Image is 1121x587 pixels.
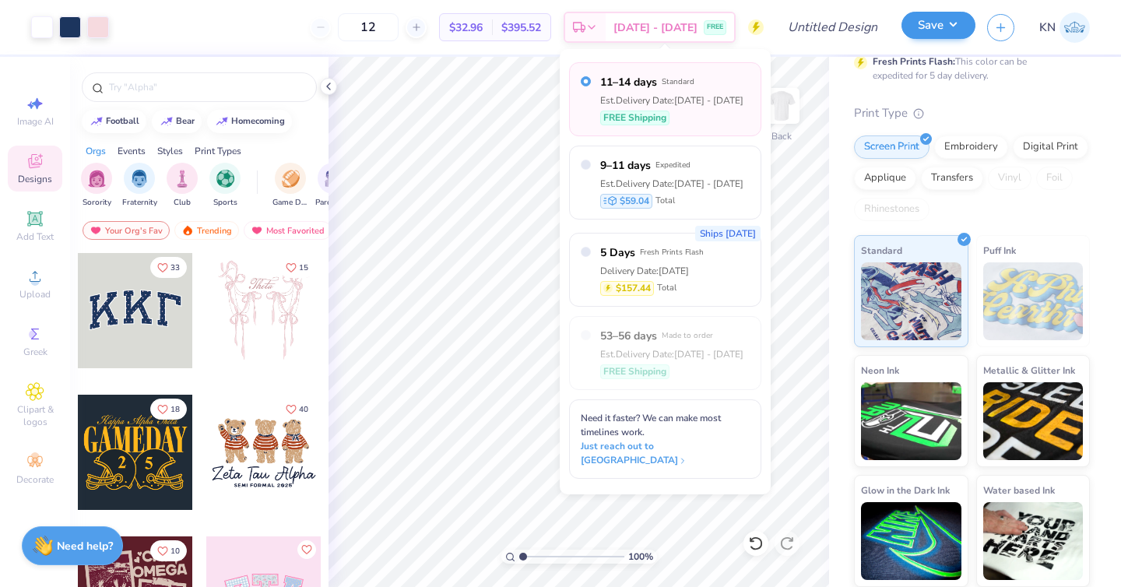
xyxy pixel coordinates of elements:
[86,144,106,158] div: Orgs
[600,244,635,261] span: 5 Days
[620,194,649,208] span: $59.04
[122,197,157,209] span: Fraternity
[170,264,180,272] span: 33
[174,221,239,240] div: Trending
[167,163,198,209] div: filter for Club
[17,115,54,128] span: Image AI
[315,163,351,209] div: filter for Parent's Weekend
[150,540,187,561] button: Like
[170,406,180,413] span: 18
[854,167,916,190] div: Applique
[600,74,657,90] span: 11–14 days
[150,399,187,420] button: Like
[231,117,285,125] div: homecoming
[16,473,54,486] span: Decorate
[209,163,241,209] div: filter for Sports
[118,144,146,158] div: Events
[174,197,191,209] span: Club
[449,19,483,36] span: $32.96
[299,264,308,272] span: 15
[766,90,797,121] img: Back
[282,170,300,188] img: Game Day Image
[18,173,52,185] span: Designs
[655,160,691,170] span: Expedited
[83,197,111,209] span: Sorority
[81,163,112,209] div: filter for Sorority
[921,167,983,190] div: Transfers
[1036,167,1073,190] div: Foil
[16,230,54,243] span: Add Text
[152,110,202,133] button: bear
[983,242,1016,258] span: Puff Ink
[600,347,743,361] div: Est. Delivery Date: [DATE] - [DATE]
[983,262,1084,340] img: Puff Ink
[581,412,721,438] span: Need it faster? We can make most timelines work.
[315,197,351,209] span: Parent's Weekend
[122,163,157,209] button: filter button
[1039,12,1090,43] a: KN
[81,163,112,209] button: filter button
[901,12,975,39] button: Save
[160,117,173,126] img: trend_line.gif
[861,382,961,460] img: Neon Ink
[934,135,1008,159] div: Embroidery
[82,110,146,133] button: football
[861,502,961,580] img: Glow in the Dark Ink
[628,550,653,564] span: 100 %
[150,257,187,278] button: Like
[603,111,666,125] span: FREE Shipping
[1039,19,1056,37] span: KN
[207,110,292,133] button: homecoming
[19,288,51,301] span: Upload
[195,144,241,158] div: Print Types
[57,539,113,554] strong: Need help?
[640,247,704,258] span: Fresh Prints Flash
[861,362,899,378] span: Neon Ink
[107,79,307,95] input: Try "Alpha"
[83,221,170,240] div: Your Org's Fav
[707,22,723,33] span: FREE
[988,167,1031,190] div: Vinyl
[106,117,139,125] div: football
[600,157,651,174] span: 9–11 days
[167,163,198,209] button: filter button
[181,225,194,236] img: trending.gif
[771,129,792,143] div: Back
[613,19,698,36] span: [DATE] - [DATE]
[775,12,890,43] input: Untitled Design
[983,482,1055,498] span: Water based Ink
[244,221,332,240] div: Most Favorited
[983,362,1075,378] span: Metallic & Glitter Ink
[297,540,316,559] button: Like
[90,225,102,236] img: most_fav.gif
[157,144,183,158] div: Styles
[854,135,929,159] div: Screen Print
[174,170,191,188] img: Club Image
[216,170,234,188] img: Sports Image
[170,547,180,555] span: 10
[279,257,315,278] button: Like
[23,346,47,358] span: Greek
[90,117,103,126] img: trend_line.gif
[8,403,62,428] span: Clipart & logos
[1060,12,1090,43] img: Kylie Nguyen
[600,177,743,191] div: Est. Delivery Date: [DATE] - [DATE]
[581,439,750,467] span: Just reach out to [GEOGRAPHIC_DATA]
[213,197,237,209] span: Sports
[209,163,241,209] button: filter button
[88,170,106,188] img: Sorority Image
[861,242,902,258] span: Standard
[616,281,651,295] span: $157.44
[603,364,666,378] span: FREE Shipping
[854,198,929,221] div: Rhinestones
[338,13,399,41] input: – –
[861,262,961,340] img: Standard
[854,104,1090,122] div: Print Type
[272,197,308,209] span: Game Day
[176,117,195,125] div: bear
[600,264,704,278] div: Delivery Date: [DATE]
[272,163,308,209] div: filter for Game Day
[662,76,694,87] span: Standard
[600,328,657,344] span: 53–56 days
[251,225,263,236] img: most_fav.gif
